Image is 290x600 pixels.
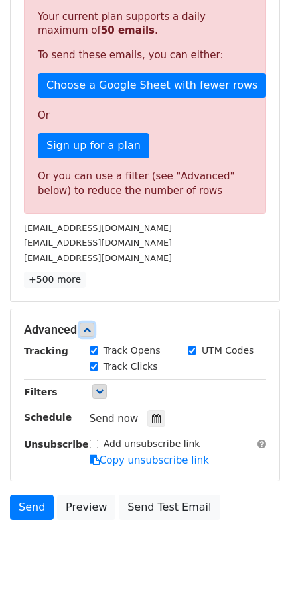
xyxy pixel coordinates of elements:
p: Your current plan supports a daily maximum of . [38,10,252,38]
label: Track Opens [104,344,161,358]
label: Add unsubscribe link [104,437,200,451]
a: Send [10,495,54,520]
strong: Schedule [24,412,72,423]
p: To send these emails, you can either: [38,48,252,62]
strong: Tracking [24,346,68,356]
span: Send now [90,413,139,425]
small: [EMAIL_ADDRESS][DOMAIN_NAME] [24,253,172,263]
a: Sign up for a plan [38,133,149,158]
small: [EMAIL_ADDRESS][DOMAIN_NAME] [24,223,172,233]
label: Track Clicks [104,360,158,374]
iframe: Chat Widget [224,536,290,600]
strong: Unsubscribe [24,439,89,450]
a: +500 more [24,272,86,288]
div: Or you can use a filter (see "Advanced" below) to reduce the number of rows [38,169,252,199]
a: Send Test Email [119,495,220,520]
a: Choose a Google Sheet with fewer rows [38,73,266,98]
small: [EMAIL_ADDRESS][DOMAIN_NAME] [24,238,172,248]
h5: Advanced [24,323,266,337]
p: Or [38,109,252,123]
label: UTM Codes [202,344,254,358]
a: Preview [57,495,115,520]
a: Copy unsubscribe link [90,454,209,466]
strong: Filters [24,387,58,397]
strong: 50 emails [101,25,155,36]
